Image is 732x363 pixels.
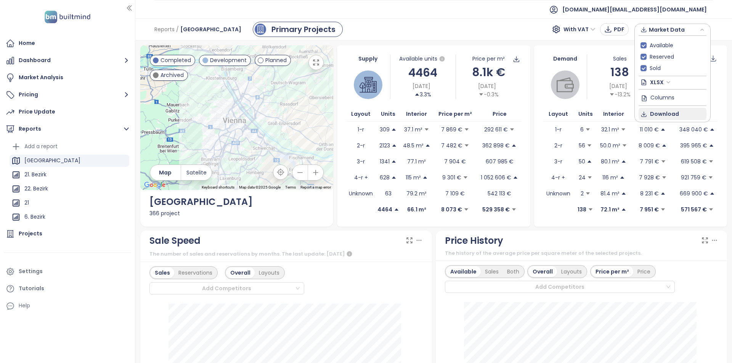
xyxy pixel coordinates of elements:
[478,92,484,97] span: caret-down
[660,191,666,196] span: caret-up
[482,141,510,150] p: 362 898 €
[19,284,44,293] div: Tutorials
[581,189,584,198] p: 2
[680,141,707,150] p: 395 965 €
[391,159,396,164] span: caret-up
[149,195,324,209] div: [GEOGRAPHIC_DATA]
[661,159,666,164] span: caret-down
[226,267,255,278] div: Overall
[444,157,466,166] p: 7 904 €
[174,267,217,278] div: Reservations
[4,264,131,279] a: Settings
[10,155,129,167] div: [GEOGRAPHIC_DATA]
[509,127,515,132] span: caret-down
[543,170,573,185] td: 4-r +
[10,183,129,195] div: 22. Bezirk
[379,141,390,150] p: 2123
[346,54,390,63] div: Supply
[406,173,421,182] p: 115 m²
[488,189,511,198] p: 542 113 €
[640,125,659,134] p: 11 010 €
[24,212,45,222] div: 6. Bezirk
[486,157,514,166] p: 607 985 €
[708,207,714,212] span: caret-down
[647,53,677,61] span: Reserved
[557,266,586,277] div: Layouts
[186,168,207,177] span: Satelite
[681,205,707,214] p: 571 567 €
[472,54,505,63] div: Price per m²
[679,125,708,134] p: 348 040 €
[414,92,420,97] span: caret-up
[609,92,615,97] span: caret-down
[710,191,715,196] span: caret-up
[380,125,390,134] p: 309
[597,107,629,122] th: Interior
[391,127,396,132] span: caret-up
[543,54,587,63] div: Demand
[647,64,664,72] span: Sold
[482,205,510,214] p: 529 358 €
[478,107,521,122] th: Price
[19,267,43,276] div: Settings
[4,226,131,241] a: Projects
[588,207,593,212] span: caret-down
[442,173,461,182] p: 9 301 €
[650,110,679,118] span: Download
[543,185,573,201] td: Unknown
[441,141,462,150] p: 7 482 €
[149,209,324,217] div: 366 project
[620,175,625,180] span: caret-up
[445,249,718,257] div: The history of the average price per square meter of the selected projects.
[640,205,659,214] p: 7 951 €
[377,205,392,214] p: 4464
[579,157,585,166] p: 50
[161,71,184,79] span: Archived
[463,175,468,180] span: caret-down
[602,173,618,182] p: 116 m²
[414,90,431,99] div: 3.3%
[346,138,376,154] td: 2-r
[4,53,131,68] button: Dashboard
[390,54,456,64] div: Available units
[19,301,30,310] div: Help
[10,197,129,209] div: 21
[346,170,376,185] td: 4-r +
[392,143,397,148] span: caret-up
[600,23,629,35] button: PDF
[633,266,655,277] div: Price
[622,143,627,148] span: caret-down
[649,24,698,35] span: Market Data
[4,298,131,313] div: Help
[253,22,343,37] a: primary
[24,156,80,165] div: [GEOGRAPHIC_DATA]
[154,22,175,36] span: Reports
[4,122,131,137] button: Reports
[151,267,174,278] div: Sales
[10,169,129,181] div: 21. Bezirk
[601,157,620,166] p: 80.1 m²
[24,184,48,193] div: 22. Bezirk
[4,281,131,296] a: Tutorials
[573,107,598,122] th: Units
[149,233,201,248] div: Sale Speed
[4,70,131,85] a: Market Analysis
[481,266,503,277] div: Sales
[587,159,592,164] span: caret-up
[265,56,287,64] span: Planned
[650,77,671,88] span: XLSX
[210,56,247,64] span: Development
[511,207,517,212] span: caret-down
[639,141,660,150] p: 8 009 €
[600,189,620,198] p: 81.4 m²
[19,38,35,48] div: Home
[404,125,422,134] p: 37.1 m²
[587,175,592,180] span: caret-down
[511,143,517,148] span: caret-up
[639,91,706,104] button: Columns
[621,159,626,164] span: caret-up
[587,54,652,63] div: Sales
[24,198,29,208] div: 21
[543,107,573,122] th: Layout
[425,143,430,148] span: caret-up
